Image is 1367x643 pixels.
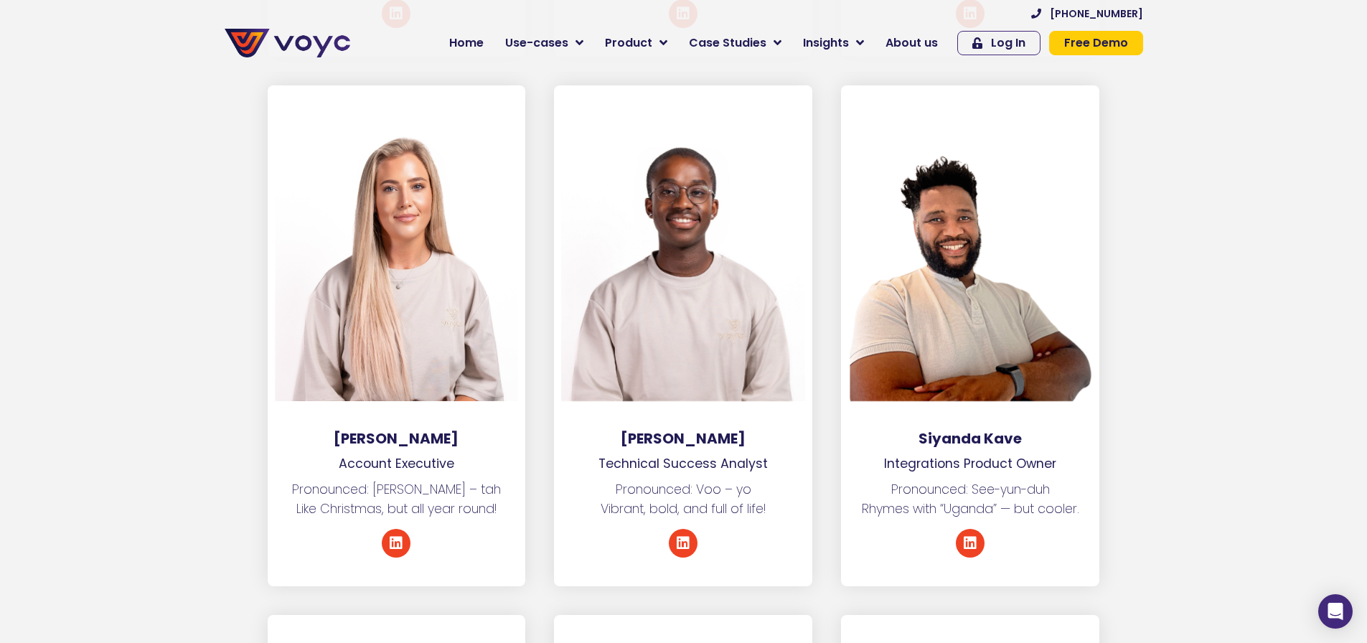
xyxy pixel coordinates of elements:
div: Open Intercom Messenger [1318,594,1353,629]
a: Home [438,29,494,57]
span: About us [886,34,938,52]
p: Technical Success Analyst [554,454,812,473]
a: Case Studies [678,29,792,57]
p: Pronounced: [PERSON_NAME] – tah Like Christmas, but all year round! [268,480,526,518]
a: Free Demo [1049,31,1143,55]
span: Log In [991,37,1025,49]
span: Use-cases [505,34,568,52]
p: Pronounced: See-yun-duh Rhymes with “Uganda” — but cooler. [841,480,1099,518]
p: Account Executive [268,454,526,473]
a: Use-cases [494,29,594,57]
h3: [PERSON_NAME] [268,430,526,447]
span: Free Demo [1064,37,1128,49]
p: Pronounced: Voo – yo Vibrant, bold, and full of life! [554,480,812,518]
span: Insights [803,34,849,52]
span: Product [605,34,652,52]
a: Product [594,29,678,57]
span: Home [449,34,484,52]
a: About us [875,29,949,57]
h3: [PERSON_NAME] [554,430,812,447]
img: voyc-full-logo [225,29,350,57]
span: Case Studies [689,34,766,52]
p: Integrations Product Owner [841,454,1099,473]
a: Log In [957,31,1040,55]
a: [PHONE_NUMBER] [1031,9,1143,19]
span: [PHONE_NUMBER] [1050,9,1143,19]
h3: Siyanda Kave [841,430,1099,447]
a: Insights [792,29,875,57]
